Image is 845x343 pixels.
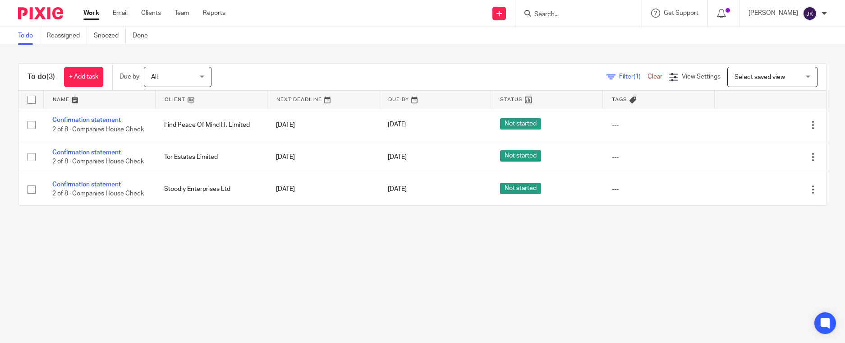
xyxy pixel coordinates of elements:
div: --- [612,153,706,162]
p: [PERSON_NAME] [749,9,798,18]
span: Filter [619,74,648,80]
span: (1) [634,74,641,80]
a: Email [113,9,128,18]
a: Confirmation statement [52,117,121,123]
img: Pixie [18,7,63,19]
span: All [151,74,158,80]
span: Not started [500,118,541,130]
input: Search [533,11,615,19]
span: Not started [500,150,541,162]
span: 2 of 8 · Companies House Check [52,158,144,165]
span: Tags [612,97,627,102]
a: Work [83,9,99,18]
a: Clients [141,9,161,18]
a: + Add task [64,67,103,87]
a: Team [175,9,189,18]
td: [DATE] [267,173,379,205]
div: --- [612,121,706,130]
span: Not started [500,183,541,194]
a: Reports [203,9,225,18]
a: To do [18,27,40,45]
span: [DATE] [388,186,407,192]
td: Find Peace Of Mind I.T. Limited [155,109,267,141]
span: View Settings [682,74,721,80]
a: Confirmation statement [52,181,121,188]
a: Clear [648,74,662,80]
span: Get Support [664,10,698,16]
td: [DATE] [267,141,379,173]
span: (3) [46,73,55,80]
td: Tor Estates Limited [155,141,267,173]
img: svg%3E [803,6,817,21]
h1: To do [28,72,55,82]
span: [DATE] [388,154,407,160]
td: [DATE] [267,109,379,141]
span: Select saved view [735,74,785,80]
p: Due by [119,72,139,81]
td: Stoodly Enterprises Ltd [155,173,267,205]
a: Reassigned [47,27,87,45]
span: 2 of 8 · Companies House Check [52,126,144,133]
div: --- [612,185,706,194]
a: Confirmation statement [52,149,121,156]
a: Done [133,27,155,45]
span: [DATE] [388,122,407,128]
span: 2 of 8 · Companies House Check [52,191,144,197]
a: Snoozed [94,27,126,45]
